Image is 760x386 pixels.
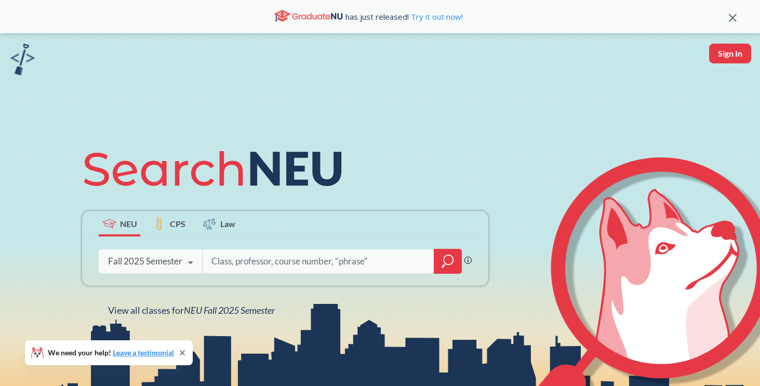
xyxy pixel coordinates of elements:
[184,304,275,316] span: NEU Fall 2025 Semester
[442,254,454,269] svg: magnifying glass
[220,218,235,230] span: Law
[108,304,275,316] span: View all classes for
[113,348,174,357] a: Leave a testimonial
[120,218,137,230] span: NEU
[345,11,463,22] span: has just released!
[709,44,751,63] button: Sign In
[170,218,185,230] span: CPS
[434,249,462,274] div: magnifying glass
[10,44,35,75] img: sandbox logo
[210,250,426,272] input: Class, professor, course number, "phrase"
[10,44,35,78] a: sandbox logo
[409,11,463,22] a: Try it out now!
[48,349,174,356] span: We need your help!
[108,256,182,267] div: Fall 2025 Semester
